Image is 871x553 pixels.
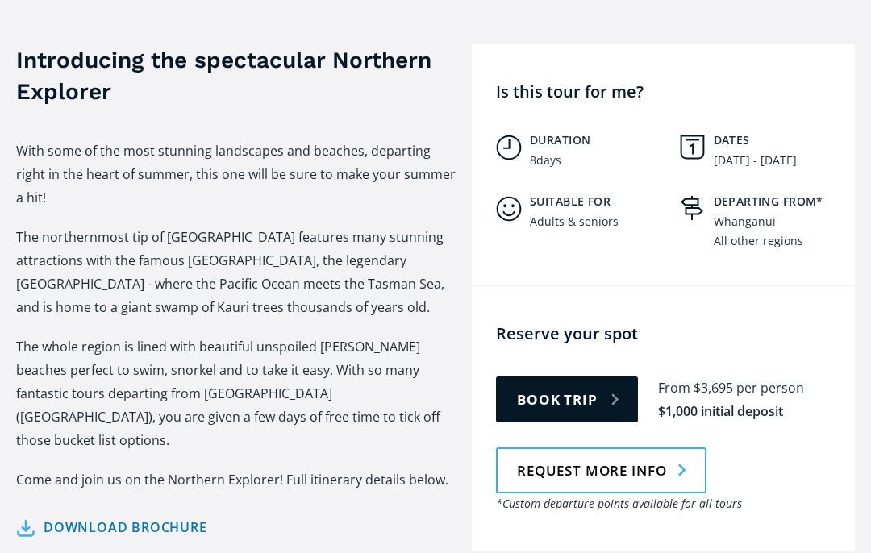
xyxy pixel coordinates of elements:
h3: Introducing the spectacular Northern Explorer [16,44,456,107]
div: Whanganui [714,215,776,229]
div: days [536,154,561,168]
h5: Duration [530,133,664,148]
p: Come and join us on the Northern Explorer! Full itinerary details below. [16,468,456,492]
h4: Reserve your spot [496,322,847,344]
div: initial deposit [701,402,783,421]
a: Book trip [496,376,638,422]
div: From [658,379,690,397]
h4: Is this tour for me? [496,81,847,102]
div: $3,695 [694,379,733,397]
div: 8 [530,154,536,168]
div: [DATE] - [DATE] [714,154,797,168]
h5: Suitable for [530,194,664,209]
div: per person [736,379,804,397]
a: Download brochure [16,516,207,539]
div: $1,000 [658,402,698,421]
p: With some of the most stunning landscapes and beaches, departing right in the heart of summer, th... [16,139,456,210]
p: The northernmost tip of [GEOGRAPHIC_DATA] features many stunning attractions with the famous [GEO... [16,226,456,319]
h5: Departing from* [714,194,848,209]
em: *Custom departure points available for all tours [496,496,742,511]
p: The whole region is lined with beautiful unspoiled [PERSON_NAME] beaches perfect to swim, snorkel... [16,335,456,452]
div: All other regions [714,235,803,248]
div: Adults & seniors [530,215,619,229]
h5: Dates [714,133,848,148]
a: Request more info [496,447,706,493]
